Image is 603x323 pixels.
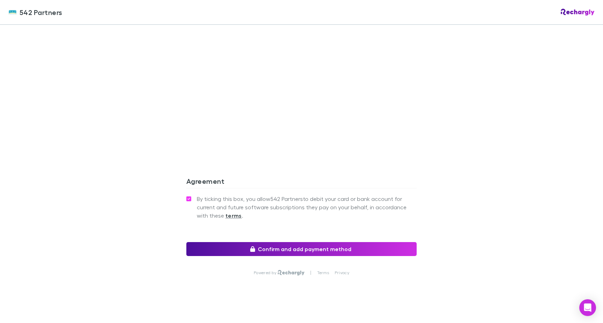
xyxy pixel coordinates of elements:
[8,8,17,16] img: 542 Partners's Logo
[186,242,417,256] button: Confirm and add payment method
[579,299,596,316] div: Open Intercom Messenger
[20,7,62,17] span: 542 Partners
[186,177,417,188] h3: Agreement
[561,9,595,16] img: Rechargly Logo
[254,270,278,276] p: Powered by
[317,270,329,276] a: Terms
[310,270,311,276] p: |
[335,270,349,276] a: Privacy
[225,212,242,219] strong: terms
[197,195,417,220] span: By ticking this box, you allow 542 Partners to debit your card or bank account for current and fu...
[278,270,305,276] img: Rechargly Logo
